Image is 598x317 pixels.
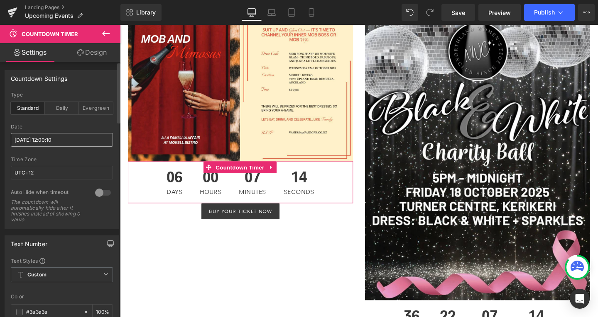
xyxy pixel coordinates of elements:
span: Preview [488,8,511,17]
a: Expand / Collapse [154,143,164,156]
a: Laptop [262,4,282,21]
a: Mobile [301,4,321,21]
div: Standard [11,102,45,114]
input: Color [26,307,79,317]
span: Save [451,8,465,17]
span: Library [136,9,156,16]
div: Countdown Settings [11,70,67,82]
button: Publish [524,4,575,21]
div: Type [11,92,113,98]
div: Open Intercom Messenger [570,289,590,309]
button: Redo [422,4,438,21]
div: Text Number [11,236,47,247]
span: 00 [84,152,107,172]
span: Publish [534,9,555,16]
div: Time Zone [11,157,113,162]
span: Upcoming Events [25,12,74,19]
a: New Library [120,4,162,21]
div: The countdown will automatically hide after it finishes instead of showing 0 value. [11,199,86,223]
span: Minutes [125,172,154,179]
div: Auto Hide when timeout [11,189,87,198]
div: Daily [45,102,79,114]
a: Design [62,43,122,62]
span: 07 [125,152,154,172]
a: Tablet [282,4,301,21]
span: Buy your ticket now [93,192,160,200]
a: Preview [478,4,521,21]
a: Buy your ticket now [86,187,168,205]
button: Undo [402,4,418,21]
span: Hours [84,172,107,179]
a: Landing Pages [25,4,120,11]
span: Countdown Timer [98,143,154,156]
b: Custom [27,271,47,278]
span: 06 [49,152,66,172]
div: Evergreen [79,102,113,114]
div: Color [11,294,113,300]
div: Date [11,124,113,130]
span: 14 [172,152,204,172]
span: Days [49,172,66,179]
span: Countdown Timer [22,31,78,37]
button: More [578,4,595,21]
a: Desktop [242,4,262,21]
span: Seconds [172,172,204,179]
div: Text Styles [11,257,113,264]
